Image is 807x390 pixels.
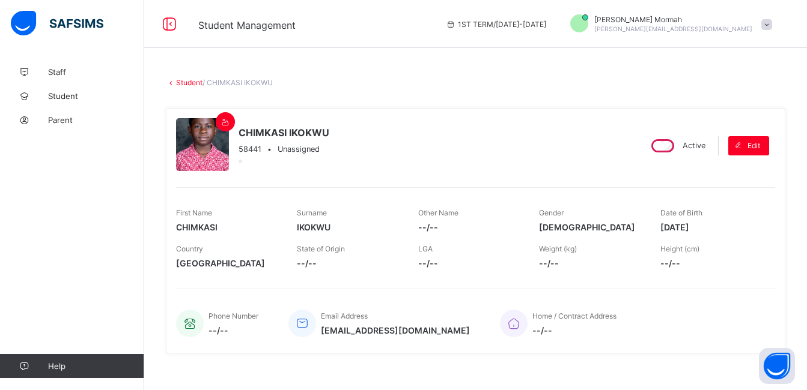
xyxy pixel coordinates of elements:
[297,244,345,253] span: State of Origin
[239,145,261,154] span: 58441
[176,78,203,87] a: Student
[278,145,320,154] span: Unassigned
[48,361,144,371] span: Help
[558,14,778,34] div: IfeomaMormah
[759,348,795,384] button: Open asap
[198,19,296,31] span: Student Management
[594,25,752,32] span: [PERSON_NAME][EMAIL_ADDRESS][DOMAIN_NAME]
[418,258,521,268] span: --/--
[209,325,258,335] span: --/--
[48,67,144,77] span: Staff
[660,208,702,217] span: Date of Birth
[48,115,144,125] span: Parent
[660,258,763,268] span: --/--
[176,222,279,232] span: CHIMKASI
[660,244,699,253] span: Height (cm)
[321,325,470,335] span: [EMAIL_ADDRESS][DOMAIN_NAME]
[176,208,212,217] span: First Name
[446,20,546,29] span: session/term information
[11,11,103,36] img: safsims
[539,208,564,217] span: Gender
[660,222,763,232] span: [DATE]
[321,311,368,320] span: Email Address
[539,222,642,232] span: [DEMOGRAPHIC_DATA]
[748,141,760,150] span: Edit
[418,244,433,253] span: LGA
[539,258,642,268] span: --/--
[239,145,329,154] div: •
[297,208,327,217] span: Surname
[418,208,458,217] span: Other Name
[48,91,144,101] span: Student
[239,127,329,139] span: CHIMKASI IKOKWU
[209,311,258,320] span: Phone Number
[532,311,617,320] span: Home / Contract Address
[418,222,521,232] span: --/--
[532,325,617,335] span: --/--
[176,244,203,253] span: Country
[203,78,273,87] span: / CHIMKASI IKOKWU
[297,258,400,268] span: --/--
[297,222,400,232] span: IKOKWU
[176,258,279,268] span: [GEOGRAPHIC_DATA]
[539,244,577,253] span: Weight (kg)
[683,141,705,150] span: Active
[594,15,752,24] span: [PERSON_NAME] Mormah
